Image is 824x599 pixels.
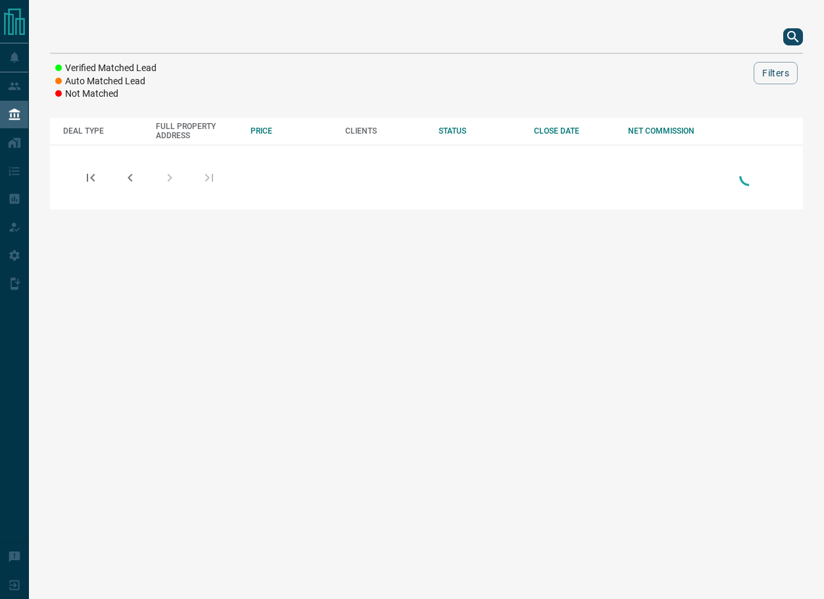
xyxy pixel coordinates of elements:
div: STATUS [439,126,520,136]
li: Auto Matched Lead [55,75,157,88]
div: FULL PROPERTY ADDRESS [156,122,237,140]
button: search button [783,28,803,45]
button: Filters [754,62,798,84]
div: NET COMMISSION [628,126,712,136]
li: Not Matched [55,88,157,101]
li: Verified Matched Lead [55,62,157,75]
div: Loading [736,163,762,192]
div: CLIENTS [345,126,426,136]
div: CLOSE DATE [534,126,616,136]
div: PRICE [251,126,331,136]
div: DEAL TYPE [63,126,143,136]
